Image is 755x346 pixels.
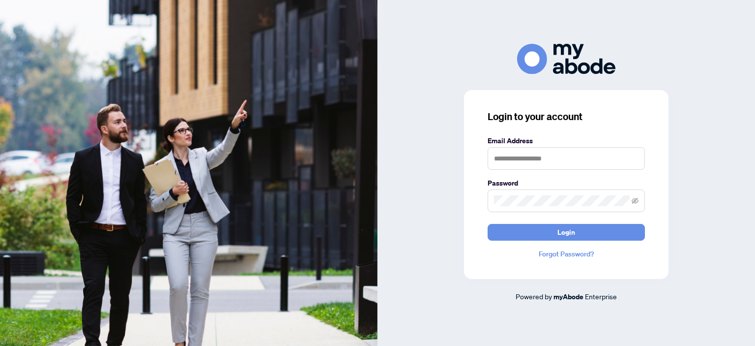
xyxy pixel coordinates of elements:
[517,44,615,74] img: ma-logo
[488,224,645,241] button: Login
[516,292,552,301] span: Powered by
[553,291,583,302] a: myAbode
[585,292,617,301] span: Enterprise
[488,135,645,146] label: Email Address
[488,110,645,124] h3: Login to your account
[632,197,639,204] span: eye-invisible
[557,224,575,240] span: Login
[488,178,645,189] label: Password
[488,249,645,259] a: Forgot Password?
